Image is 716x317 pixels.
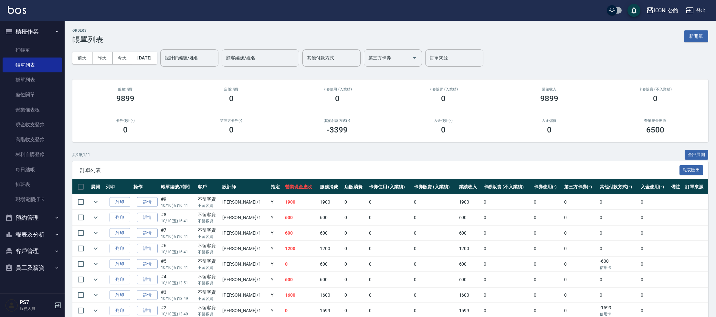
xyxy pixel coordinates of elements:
[610,87,700,91] h2: 卡券販賣 (不入業績)
[186,119,277,123] h2: 第三方卡券(-)
[343,195,367,210] td: 0
[639,179,669,195] th: 入金使用(-)
[137,244,158,254] a: 詳情
[159,195,196,210] td: #9
[283,241,318,256] td: 1200
[72,52,92,64] button: 前天
[327,125,348,134] h3: -3399
[20,306,53,312] p: 服務人員
[367,195,412,210] td: 0
[269,288,283,303] td: Y
[412,257,457,272] td: 0
[3,162,62,177] a: 每日結帳
[104,179,132,195] th: 列印
[198,273,219,280] div: 不留客資
[198,304,219,311] div: 不留客資
[367,272,412,287] td: 0
[532,241,563,256] td: 0
[598,195,639,210] td: 0
[3,177,62,192] a: 排班表
[627,4,640,17] button: save
[198,211,219,218] div: 不留客資
[639,195,669,210] td: 0
[198,296,219,301] p: 不留客資
[3,243,62,259] button: 客戶管理
[639,257,669,272] td: 0
[610,119,700,123] h2: 營業現金應收
[110,197,130,207] button: 列印
[110,244,130,254] button: 列印
[598,288,639,303] td: 0
[482,226,532,241] td: 0
[161,296,195,301] p: 10/10 (五) 13:49
[563,241,598,256] td: 0
[684,30,708,42] button: 新開單
[458,226,482,241] td: 600
[644,4,681,17] button: ICONI 公館
[91,259,100,269] button: expand row
[3,43,62,58] a: 打帳單
[318,195,343,210] td: 1900
[639,210,669,225] td: 0
[367,179,412,195] th: 卡券使用 (入業績)
[92,52,112,64] button: 昨天
[198,234,219,239] p: 不留客資
[283,288,318,303] td: 1600
[343,241,367,256] td: 0
[532,288,563,303] td: 0
[72,152,90,158] p: 共 9 筆, 1 / 1
[685,150,709,160] button: 全部展開
[367,288,412,303] td: 0
[318,210,343,225] td: 600
[563,210,598,225] td: 0
[409,53,420,63] button: Open
[343,288,367,303] td: 0
[198,265,219,270] p: 不留客資
[269,210,283,225] td: Y
[669,179,684,195] th: 備註
[563,195,598,210] td: 0
[159,226,196,241] td: #7
[91,213,100,222] button: expand row
[80,119,171,123] h2: 卡券使用(-)
[72,35,103,44] h3: 帳單列表
[458,179,482,195] th: 業績收入
[221,272,269,287] td: [PERSON_NAME] /1
[343,272,367,287] td: 0
[547,125,552,134] h3: 0
[20,299,53,306] h5: PS7
[8,6,26,14] img: Logo
[89,179,104,195] th: 展開
[91,290,100,300] button: expand row
[198,280,219,286] p: 不留客資
[3,259,62,276] button: 員工及薪資
[646,125,664,134] h3: 6500
[3,87,62,102] a: 座位開單
[412,179,457,195] th: 卡券販賣 (入業績)
[159,210,196,225] td: #8
[292,87,383,91] h2: 卡券使用 (入業績)
[367,257,412,272] td: 0
[598,272,639,287] td: 0
[198,203,219,208] p: 不留客資
[318,272,343,287] td: 600
[137,306,158,316] a: 詳情
[598,241,639,256] td: 0
[159,257,196,272] td: #5
[221,241,269,256] td: [PERSON_NAME] /1
[563,272,598,287] td: 0
[598,226,639,241] td: 0
[137,213,158,223] a: 詳情
[269,241,283,256] td: Y
[269,272,283,287] td: Y
[532,195,563,210] td: 0
[412,195,457,210] td: 0
[563,179,598,195] th: 第三方卡券(-)
[221,195,269,210] td: [PERSON_NAME] /1
[269,226,283,241] td: Y
[683,5,708,16] button: 登出
[458,272,482,287] td: 600
[3,117,62,132] a: 現金收支登錄
[198,311,219,317] p: 不留客資
[72,28,103,33] h2: ORDERS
